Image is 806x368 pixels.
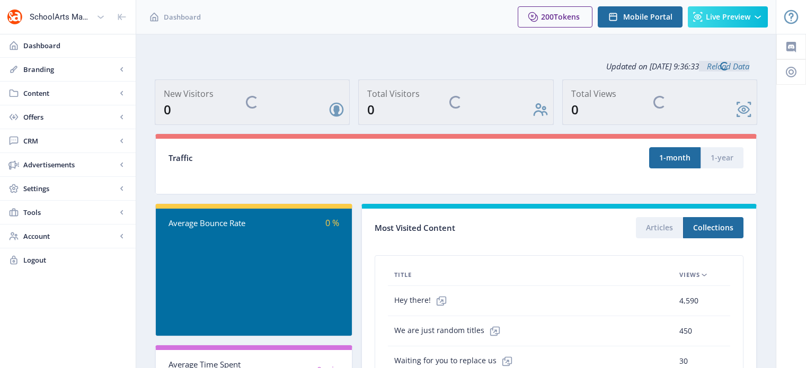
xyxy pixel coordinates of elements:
[23,40,127,51] span: Dashboard
[679,294,698,307] span: 4,590
[23,183,117,194] span: Settings
[23,136,117,146] span: CRM
[679,268,700,281] span: Views
[30,5,92,29] div: SchoolArts Magazine
[679,355,688,367] span: 30
[23,231,117,241] span: Account
[169,152,456,164] div: Traffic
[518,6,592,28] button: 200Tokens
[679,325,692,337] span: 450
[23,88,117,98] span: Content
[701,147,743,168] button: 1-year
[394,268,412,281] span: Title
[23,207,117,218] span: Tools
[623,13,672,21] span: Mobile Portal
[394,320,506,342] span: We are just random titles
[164,12,201,22] span: Dashboard
[23,159,117,170] span: Advertisements
[23,255,127,265] span: Logout
[683,217,743,238] button: Collections
[169,217,254,229] div: Average Bounce Rate
[706,13,750,21] span: Live Preview
[23,112,117,122] span: Offers
[325,217,339,229] span: 0 %
[554,12,580,22] span: Tokens
[636,217,683,238] button: Articles
[699,61,749,71] a: Reload Data
[23,64,117,75] span: Branding
[688,6,768,28] button: Live Preview
[649,147,701,168] button: 1-month
[375,220,559,236] div: Most Visited Content
[394,290,452,311] span: Hey there!
[6,8,23,25] img: properties.app_icon.png
[155,53,757,79] div: Updated on [DATE] 9:36:33
[598,6,683,28] button: Mobile Portal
